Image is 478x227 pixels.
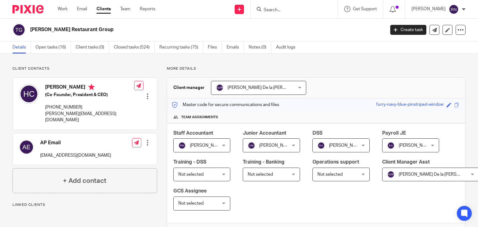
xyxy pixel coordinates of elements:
[382,160,430,164] span: Client Manager Asst
[181,115,218,120] span: Team assignments
[411,6,446,12] p: [PERSON_NAME]
[35,41,71,53] a: Open tasks (16)
[249,41,271,53] a: Notes (0)
[216,84,223,91] img: svg%3E
[12,41,31,53] a: Details
[96,6,111,12] a: Clients
[45,84,134,92] h4: [PERSON_NAME]
[317,142,325,149] img: svg%3E
[390,25,426,35] a: Create task
[312,160,359,164] span: Operations support
[248,172,273,177] span: Not selected
[190,143,224,148] span: [PERSON_NAME]
[263,7,319,13] input: Search
[114,41,155,53] a: Closed tasks (524)
[208,41,222,53] a: Files
[376,101,443,109] div: furry-navy-blue-pinstriped-window
[172,102,279,108] p: Master code for secure communications and files
[178,142,186,149] img: svg%3E
[312,131,322,136] span: DSS
[76,41,109,53] a: Client tasks (0)
[88,84,95,90] i: Primary
[45,104,134,110] p: [PHONE_NUMBER]
[353,7,377,11] span: Get Support
[120,6,130,12] a: Team
[399,143,433,148] span: [PERSON_NAME]
[387,171,395,178] img: svg%3E
[173,131,213,136] span: Staff Accountant
[12,66,157,71] p: Client contacts
[227,41,244,53] a: Emails
[77,6,87,12] a: Email
[140,6,155,12] a: Reports
[58,6,68,12] a: Work
[159,41,203,53] a: Recurring tasks (75)
[12,202,157,207] p: Linked clients
[173,160,206,164] span: Training - DSS
[178,201,204,206] span: Not selected
[173,188,207,193] span: GCS Assignee
[382,131,406,136] span: Payroll JE
[40,152,111,159] p: [EMAIL_ADDRESS][DOMAIN_NAME]
[243,160,284,164] span: Training - Banking
[45,92,134,98] h5: (Co-Founder, President & CEO)
[12,5,44,13] img: Pixie
[243,131,286,136] span: Junior Accountant
[259,143,293,148] span: [PERSON_NAME]
[227,86,307,90] span: [PERSON_NAME] De la [PERSON_NAME]
[19,84,39,104] img: svg%3E
[329,143,363,148] span: [PERSON_NAME]
[63,176,106,186] h4: + Add contact
[30,26,311,33] h2: [PERSON_NAME] Restaurant Group
[45,111,134,123] p: [PERSON_NAME][EMAIL_ADDRESS][DOMAIN_NAME]
[167,66,466,71] p: More details
[387,142,395,149] img: svg%3E
[19,140,34,155] img: svg%3E
[40,140,111,146] h4: AP Email
[178,172,204,177] span: Not selected
[276,41,300,53] a: Audit logs
[173,85,205,91] h3: Client manager
[12,23,26,36] img: svg%3E
[248,142,255,149] img: svg%3E
[317,172,343,177] span: Not selected
[449,4,459,14] img: svg%3E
